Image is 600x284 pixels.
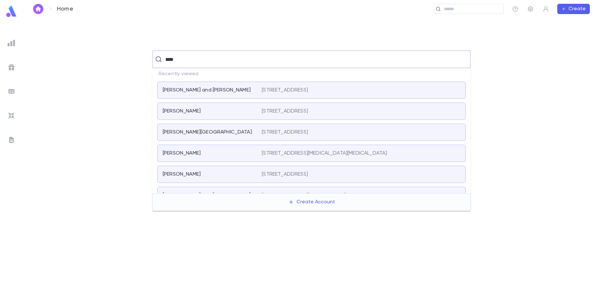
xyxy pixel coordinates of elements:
[557,4,590,14] button: Create
[8,39,15,47] img: reports_grey.c525e4749d1bce6a11f5fe2a8de1b229.svg
[163,108,201,114] p: [PERSON_NAME]
[163,150,201,157] p: [PERSON_NAME]
[262,171,308,178] p: [STREET_ADDRESS]
[163,192,251,199] p: [PERSON_NAME] and [PERSON_NAME]
[163,87,251,93] p: [PERSON_NAME] and [PERSON_NAME]
[262,150,387,157] p: [STREET_ADDRESS][MEDICAL_DATA][MEDICAL_DATA]
[8,112,15,120] img: imports_grey.530a8a0e642e233f2baf0ef88e8c9fcb.svg
[8,136,15,144] img: letters_grey.7941b92b52307dd3b8a917253454ce1c.svg
[262,108,308,114] p: [STREET_ADDRESS]
[8,63,15,71] img: campaigns_grey.99e729a5f7ee94e3726e6486bddda8f1.svg
[8,88,15,95] img: batches_grey.339ca447c9d9533ef1741baa751efc33.svg
[152,68,471,80] p: Recently viewed
[163,129,252,135] p: [PERSON_NAME][GEOGRAPHIC_DATA]
[163,171,201,178] p: [PERSON_NAME]
[34,6,42,11] img: home_white.a664292cf8c1dea59945f0da9f25487c.svg
[57,5,73,12] p: Home
[5,5,18,18] img: logo
[283,196,340,208] button: Create Account
[262,87,308,93] p: [STREET_ADDRESS]
[262,129,308,135] p: [STREET_ADDRESS]
[262,192,346,199] p: [STREET_ADDRESS][PERSON_NAME]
